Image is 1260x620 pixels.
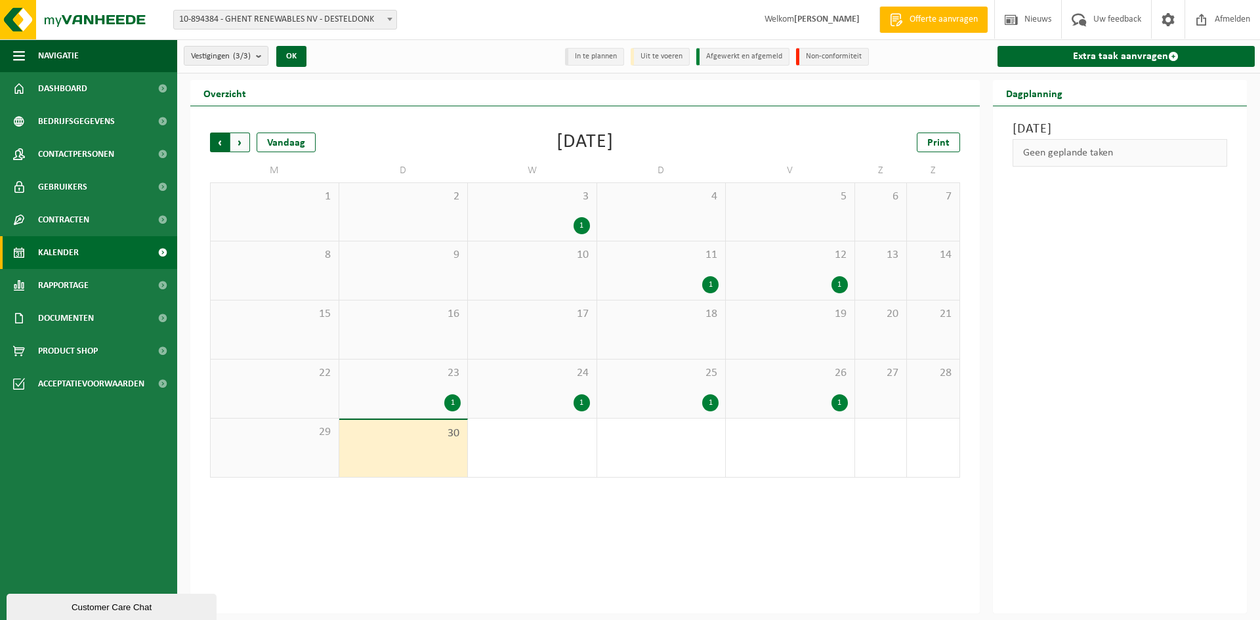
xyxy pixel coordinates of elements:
span: Vestigingen [191,47,251,66]
li: Uit te voeren [631,48,690,66]
span: 3 [474,190,590,204]
td: V [726,159,855,182]
span: Acceptatievoorwaarden [38,367,144,400]
td: D [339,159,469,182]
span: 6 [862,190,900,204]
count: (3/3) [233,52,251,60]
a: Extra taak aanvragen [997,46,1255,67]
span: Gebruikers [38,171,87,203]
h2: Dagplanning [993,80,1076,106]
span: Navigatie [38,39,79,72]
span: 30 [346,426,461,441]
span: Bedrijfsgegevens [38,105,115,138]
button: OK [276,46,306,67]
span: Rapportage [38,269,89,302]
span: 5 [732,190,848,204]
div: 1 [702,276,719,293]
div: 1 [831,276,848,293]
td: W [468,159,597,182]
span: Dashboard [38,72,87,105]
li: Non-conformiteit [796,48,869,66]
span: Print [927,138,950,148]
span: 14 [913,248,952,262]
span: Contactpersonen [38,138,114,171]
span: Documenten [38,302,94,335]
h3: [DATE] [1013,119,1228,139]
span: 10-894384 - GHENT RENEWABLES NV - DESTELDONK [173,10,397,30]
span: Offerte aanvragen [906,13,981,26]
div: 1 [574,394,590,411]
div: 1 [702,394,719,411]
td: M [210,159,339,182]
h2: Overzicht [190,80,259,106]
div: 1 [444,394,461,411]
button: Vestigingen(3/3) [184,46,268,66]
span: 20 [862,307,900,321]
span: 25 [604,366,719,381]
div: [DATE] [556,133,614,152]
span: 19 [732,307,848,321]
span: 21 [913,307,952,321]
span: 26 [732,366,848,381]
span: 9 [346,248,461,262]
span: 8 [217,248,332,262]
span: Volgende [230,133,250,152]
span: 7 [913,190,952,204]
li: In te plannen [565,48,624,66]
span: 23 [346,366,461,381]
td: D [597,159,726,182]
span: Product Shop [38,335,98,367]
span: 10 [474,248,590,262]
div: 1 [831,394,848,411]
span: Vorige [210,133,230,152]
span: 27 [862,366,900,381]
span: 22 [217,366,332,381]
span: 28 [913,366,952,381]
span: 10-894384 - GHENT RENEWABLES NV - DESTELDONK [174,10,396,29]
li: Afgewerkt en afgemeld [696,48,789,66]
a: Print [917,133,960,152]
span: 1 [217,190,332,204]
a: Offerte aanvragen [879,7,988,33]
strong: [PERSON_NAME] [794,14,860,24]
span: 2 [346,190,461,204]
span: 13 [862,248,900,262]
span: 24 [474,366,590,381]
span: Contracten [38,203,89,236]
span: 4 [604,190,719,204]
span: 16 [346,307,461,321]
div: 1 [574,217,590,234]
iframe: chat widget [7,591,219,620]
span: 12 [732,248,848,262]
span: 18 [604,307,719,321]
td: Z [907,159,959,182]
div: Vandaag [257,133,316,152]
span: Kalender [38,236,79,269]
span: 29 [217,425,332,440]
span: 15 [217,307,332,321]
span: 11 [604,248,719,262]
div: Geen geplande taken [1013,139,1228,167]
span: 17 [474,307,590,321]
td: Z [855,159,908,182]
